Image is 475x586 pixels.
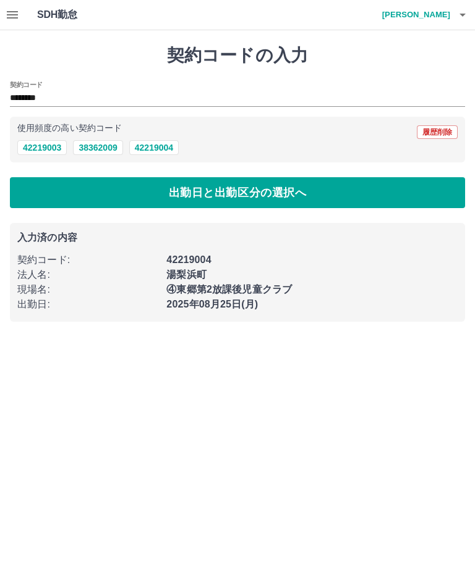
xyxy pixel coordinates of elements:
button: 履歴削除 [417,125,458,139]
p: 契約コード : [17,253,159,267]
button: 出勤日と出勤区分の選択へ [10,177,465,208]
button: 42219004 [129,140,179,155]
button: 42219003 [17,140,67,155]
h1: 契約コードの入力 [10,45,465,66]
h2: 契約コード [10,80,43,90]
b: ④東郷第2放課後児童クラブ [166,284,292,295]
b: 湯梨浜町 [166,269,207,280]
p: 入力済の内容 [17,233,458,243]
p: 現場名 : [17,282,159,297]
p: 出勤日 : [17,297,159,312]
b: 2025年08月25日(月) [166,299,258,309]
b: 42219004 [166,254,211,265]
p: 法人名 : [17,267,159,282]
button: 38362009 [73,140,122,155]
p: 使用頻度の高い契約コード [17,124,122,133]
